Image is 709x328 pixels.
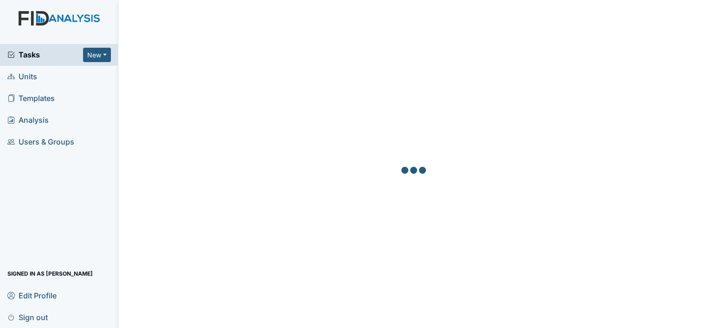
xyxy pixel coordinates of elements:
[7,49,83,60] a: Tasks
[7,113,49,127] span: Analysis
[7,310,48,324] span: Sign out
[7,69,37,84] span: Units
[7,91,55,106] span: Templates
[7,266,93,281] span: Signed in as [PERSON_NAME]
[83,48,111,62] button: New
[7,288,57,303] span: Edit Profile
[7,135,74,149] span: Users & Groups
